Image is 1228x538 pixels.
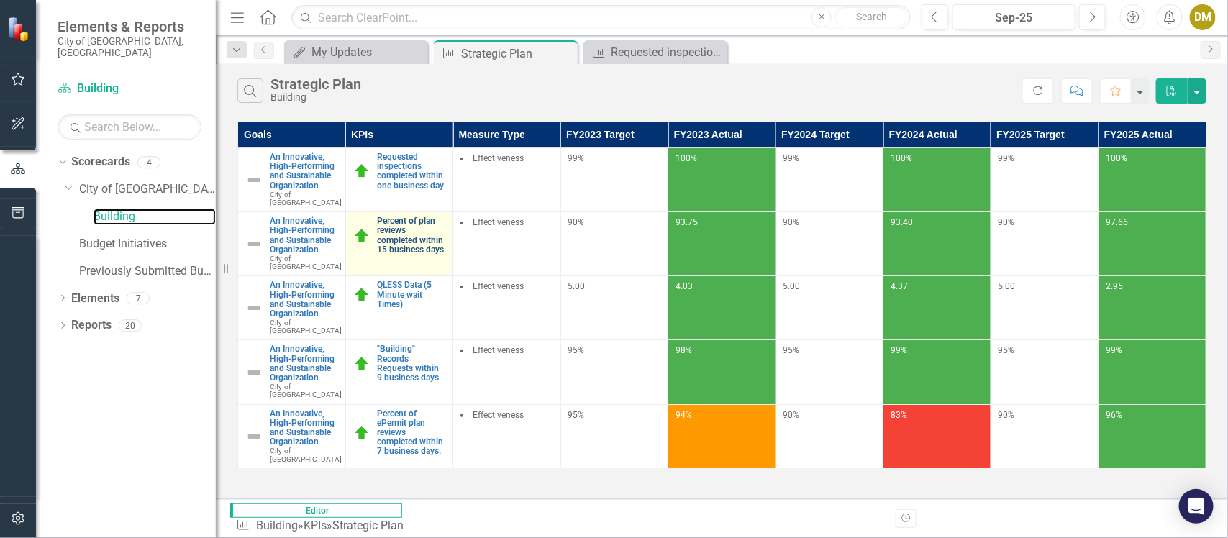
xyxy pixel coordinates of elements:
[238,276,346,340] td: Double-Click to Edit Right Click for Context Menu
[270,152,342,191] a: An Innovative, High-Performing and Sustainable Organization
[345,148,453,212] td: Double-Click to Edit Right Click for Context Menu
[568,281,586,291] span: 5.00
[473,281,524,291] span: Effectiveness
[568,217,585,227] span: 90%
[1106,281,1123,291] span: 2.95
[353,286,370,304] img: On Target
[238,148,346,212] td: Double-Click to Edit Right Click for Context Menu
[238,340,346,404] td: Double-Click to Edit Right Click for Context Menu
[119,319,142,332] div: 20
[473,217,524,227] span: Effectiveness
[453,276,561,340] td: Double-Click to Edit
[58,35,201,59] small: City of [GEOGRAPHIC_DATA], [GEOGRAPHIC_DATA]
[783,153,800,163] span: 99%
[71,317,112,334] a: Reports
[270,383,342,398] span: City of [GEOGRAPHIC_DATA]
[587,43,724,61] a: Requested inspections completed within one business day
[270,76,361,92] div: Strategic Plan
[891,410,907,420] span: 83%
[783,345,800,355] span: 95%
[345,276,453,340] td: Double-Click to Edit Right Click for Context Menu
[311,43,424,61] div: My Updates
[676,153,697,163] span: 100%
[999,153,1015,163] span: 99%
[952,4,1075,30] button: Sep-25
[353,227,370,245] img: On Target
[999,281,1016,291] span: 5.00
[230,503,402,518] span: Editor
[453,212,561,276] td: Double-Click to Edit
[856,11,887,22] span: Search
[245,171,263,188] img: Not Defined
[835,7,907,27] button: Search
[71,291,119,307] a: Elements
[245,364,263,381] img: Not Defined
[127,292,150,304] div: 7
[304,519,327,532] a: KPIs
[378,281,446,309] a: QLESS Data (5 Minute wait Times)
[568,153,585,163] span: 99%
[1106,410,1122,420] span: 96%
[676,345,692,355] span: 98%
[238,404,346,468] td: Double-Click to Edit Right Click for Context Menu
[891,281,908,291] span: 4.37
[245,428,263,445] img: Not Defined
[378,345,446,383] a: "Building" Records Requests within 9 business days
[236,518,409,534] div: » »
[891,153,912,163] span: 100%
[461,45,574,63] div: Strategic Plan
[270,92,361,103] div: Building
[891,217,913,227] span: 93.40
[378,152,446,191] a: Requested inspections completed within one business day
[568,410,585,420] span: 95%
[256,519,298,532] a: Building
[1190,4,1216,30] button: DM
[676,217,698,227] span: 93.75
[1179,489,1214,524] div: Open Intercom Messenger
[999,217,1015,227] span: 90%
[291,5,911,30] input: Search ClearPoint...
[245,299,263,316] img: Not Defined
[999,345,1015,355] span: 95%
[353,424,370,442] img: On Target
[270,281,342,319] a: An Innovative, High-Performing and Sustainable Organization
[58,18,201,35] span: Elements & Reports
[245,235,263,252] img: Not Defined
[238,212,346,276] td: Double-Click to Edit Right Click for Context Menu
[676,281,693,291] span: 4.03
[71,154,130,170] a: Scorecards
[270,216,342,255] a: An Innovative, High-Performing and Sustainable Organization
[79,236,216,252] a: Budget Initiatives
[783,281,801,291] span: 5.00
[1106,345,1122,355] span: 99%
[783,410,800,420] span: 90%
[676,410,692,420] span: 94%
[453,340,561,404] td: Double-Click to Edit
[378,216,446,255] a: Percent of plan reviews completed within 15 business days
[453,148,561,212] td: Double-Click to Edit
[58,114,201,140] input: Search Below...
[270,255,342,270] span: City of [GEOGRAPHIC_DATA]
[453,404,561,468] td: Double-Click to Edit
[958,9,1070,27] div: Sep-25
[1106,217,1128,227] span: 97.66
[137,156,160,168] div: 4
[345,340,453,404] td: Double-Click to Edit Right Click for Context Menu
[94,209,216,225] a: Building
[270,319,342,334] span: City of [GEOGRAPHIC_DATA]
[345,404,453,468] td: Double-Click to Edit Right Click for Context Menu
[345,212,453,276] td: Double-Click to Edit Right Click for Context Menu
[270,447,342,462] span: City of [GEOGRAPHIC_DATA]
[783,217,800,227] span: 90%
[7,16,33,42] img: ClearPoint Strategy
[288,43,424,61] a: My Updates
[568,345,585,355] span: 95%
[378,409,446,457] a: Percent of ePermit plan reviews completed within 7 business days.
[891,345,907,355] span: 99%
[332,519,404,532] div: Strategic Plan
[473,153,524,163] span: Effectiveness
[58,81,201,97] a: Building
[270,191,342,206] span: City of [GEOGRAPHIC_DATA]
[473,345,524,355] span: Effectiveness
